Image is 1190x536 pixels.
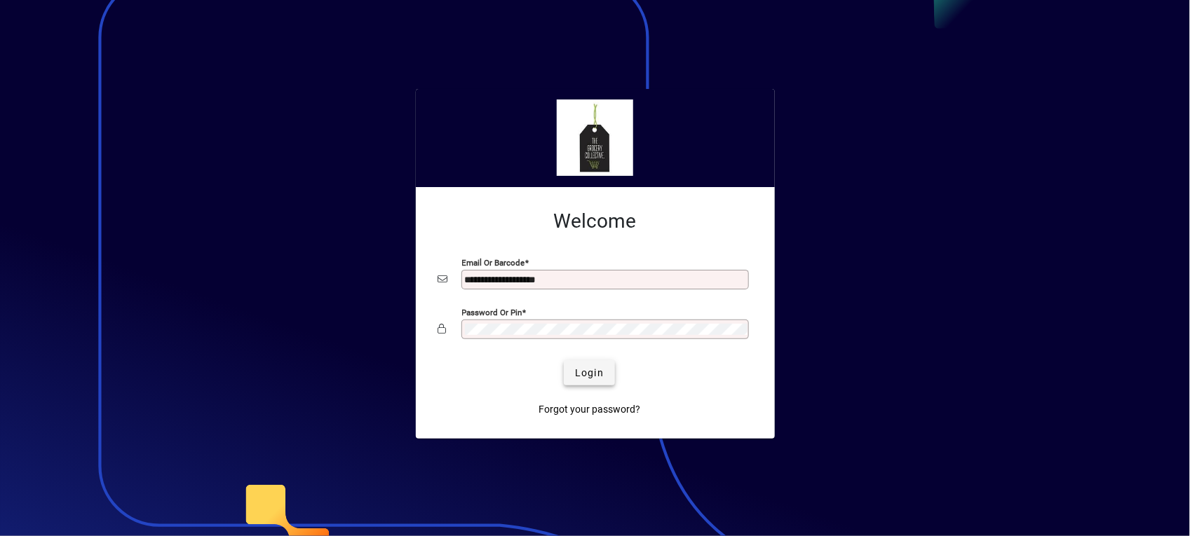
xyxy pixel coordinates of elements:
button: Login [564,360,615,385]
span: Forgot your password? [539,402,640,417]
mat-label: Email or Barcode [462,258,525,268]
a: Forgot your password? [533,397,646,422]
mat-label: Password or Pin [462,308,522,317]
span: Login [575,366,604,380]
h2: Welcome [438,209,752,233]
